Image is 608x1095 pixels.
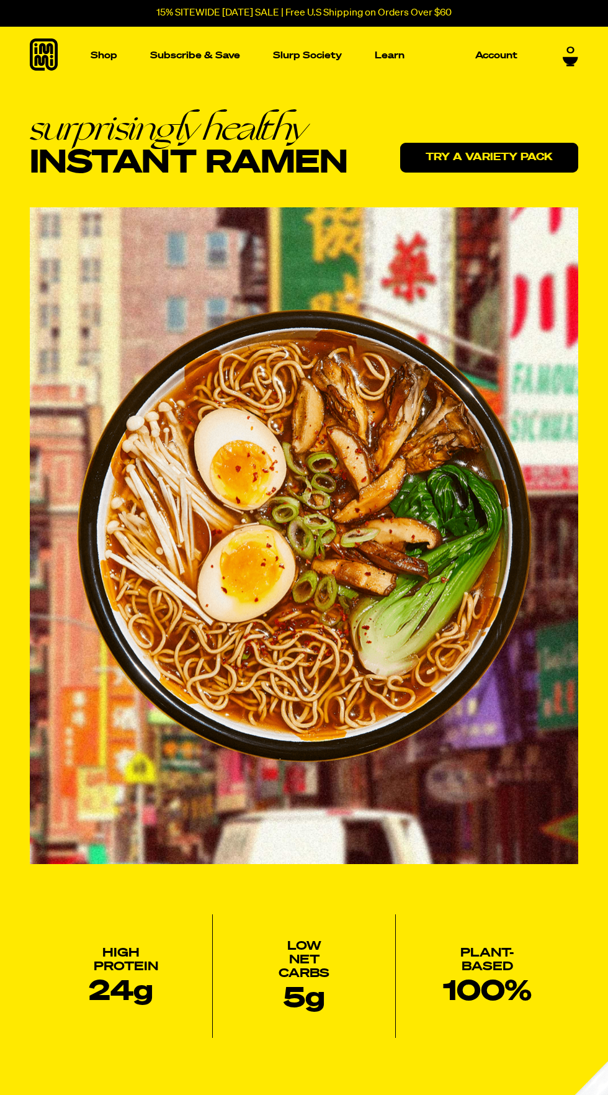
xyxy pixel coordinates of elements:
a: 0 [563,45,578,66]
span: Plant-Based [460,946,514,973]
em: surprisingly healthy [30,110,347,145]
p: Shop [91,51,117,60]
div: 100% [396,946,578,1006]
span: High Protein [94,946,148,973]
p: Account [475,51,517,60]
div: 24g [30,946,212,1006]
a: Learn [370,26,409,85]
a: Account [470,46,522,65]
p: Learn [375,51,405,60]
a: Slurp Society [268,46,347,65]
p: Slurp Society [273,51,342,60]
p: Subscribe & Save [150,51,240,60]
a: Shop [86,26,122,85]
nav: Main navigation [86,26,522,85]
img: Ramen bowl [77,309,532,763]
span: Low Net Carbs [277,939,331,980]
a: Subscribe & Save [145,46,245,65]
h1: Instant Ramen [30,110,347,181]
span: 0 [566,45,574,56]
p: 15% SITEWIDE [DATE] SALE | Free U.S Shipping on Orders Over $60 [156,7,452,19]
a: Try a variety pack [400,143,578,173]
div: 5g [213,939,395,1013]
